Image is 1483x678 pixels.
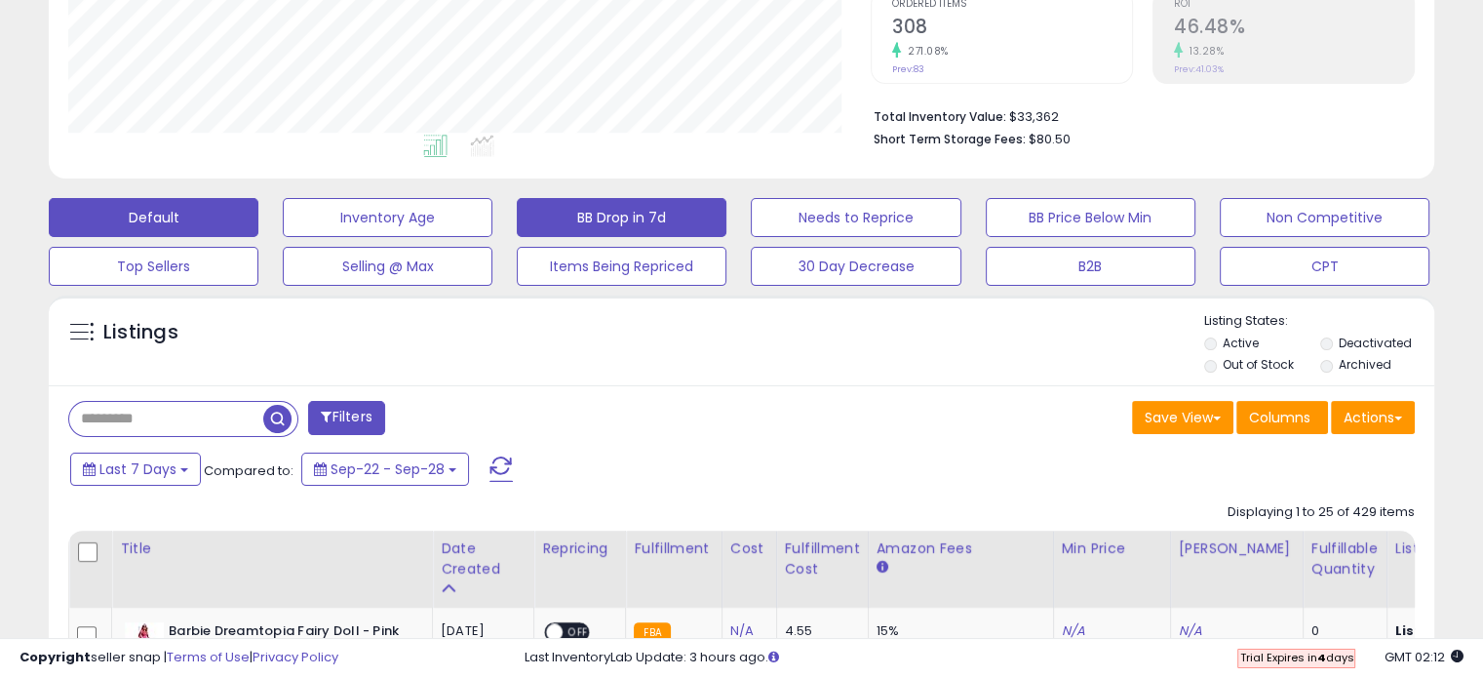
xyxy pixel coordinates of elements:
[1204,312,1434,331] p: Listing States:
[20,648,91,666] strong: Copyright
[49,198,258,237] button: Default
[283,247,492,286] button: Selling @ Max
[751,198,960,237] button: Needs to Reprice
[892,63,924,75] small: Prev: 83
[70,453,201,486] button: Last 7 Days
[1220,247,1429,286] button: CPT
[892,16,1132,42] h2: 308
[441,538,526,579] div: Date Created
[1179,538,1295,559] div: [PERSON_NAME]
[1249,408,1310,427] span: Columns
[20,649,338,667] div: seller snap | |
[874,131,1026,147] b: Short Term Storage Fees:
[986,247,1195,286] button: B2B
[1331,401,1415,434] button: Actions
[1385,648,1463,666] span: 2025-10-6 02:12 GMT
[1338,356,1390,373] label: Archived
[1316,650,1325,665] b: 4
[301,453,469,486] button: Sep-22 - Sep-28
[634,538,713,559] div: Fulfillment
[1223,335,1259,351] label: Active
[525,649,1463,667] div: Last InventoryLab Update: 3 hours ago.
[1236,401,1328,434] button: Columns
[785,538,860,579] div: Fulfillment Cost
[204,461,293,480] span: Compared to:
[1029,130,1071,148] span: $80.50
[986,198,1195,237] button: BB Price Below Min
[1311,538,1379,579] div: Fulfillable Quantity
[1228,503,1415,522] div: Displaying 1 to 25 of 429 items
[730,538,768,559] div: Cost
[542,538,617,559] div: Repricing
[283,198,492,237] button: Inventory Age
[1174,16,1414,42] h2: 46.48%
[877,559,888,577] small: Amazon Fees.
[874,103,1400,127] li: $33,362
[1174,63,1224,75] small: Prev: 41.03%
[874,108,1006,125] b: Total Inventory Value:
[517,247,726,286] button: Items Being Repriced
[1239,650,1353,665] span: Trial Expires in days
[1183,44,1224,59] small: 13.28%
[49,247,258,286] button: Top Sellers
[1132,401,1233,434] button: Save View
[1223,356,1294,373] label: Out of Stock
[751,247,960,286] button: 30 Day Decrease
[517,198,726,237] button: BB Drop in 7d
[1220,198,1429,237] button: Non Competitive
[308,401,384,435] button: Filters
[331,459,445,479] span: Sep-22 - Sep-28
[901,44,949,59] small: 271.08%
[99,459,176,479] span: Last 7 Days
[1338,335,1411,351] label: Deactivated
[253,648,338,666] a: Privacy Policy
[103,319,178,346] h5: Listings
[877,538,1045,559] div: Amazon Fees
[120,538,424,559] div: Title
[167,648,250,666] a: Terms of Use
[1062,538,1162,559] div: Min Price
